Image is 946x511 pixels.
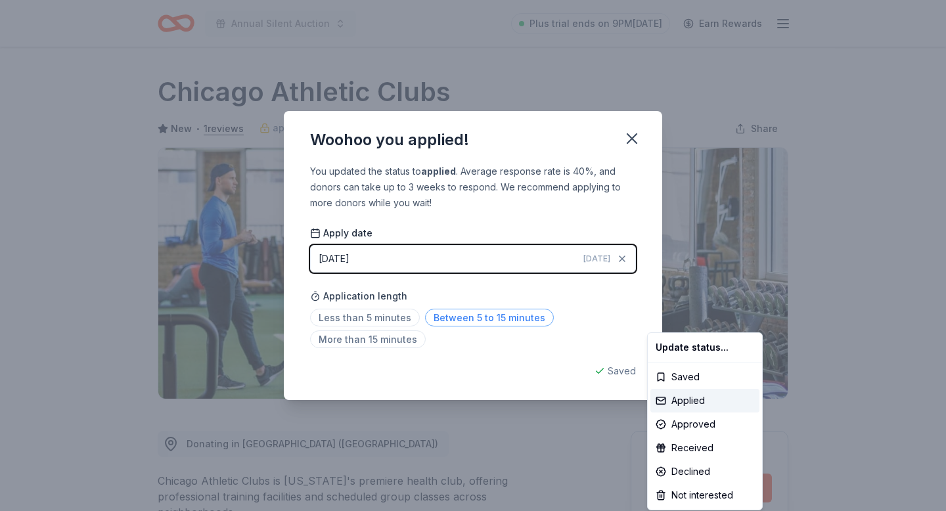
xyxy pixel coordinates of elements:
[650,460,759,483] div: Declined
[231,16,330,32] span: Annual Silent Auction
[650,412,759,436] div: Approved
[650,365,759,389] div: Saved
[650,436,759,460] div: Received
[650,336,759,359] div: Update status...
[650,389,759,412] div: Applied
[650,483,759,507] div: Not interested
